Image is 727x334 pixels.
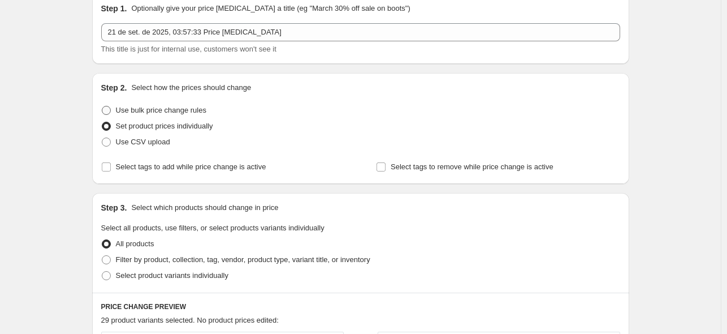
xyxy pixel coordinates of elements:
[131,3,410,14] p: Optionally give your price [MEDICAL_DATA] a title (eg "March 30% off sale on boots")
[116,162,266,171] span: Select tags to add while price change is active
[101,3,127,14] h2: Step 1.
[101,302,620,311] h6: PRICE CHANGE PREVIEW
[131,202,278,213] p: Select which products should change in price
[116,255,370,264] span: Filter by product, collection, tag, vendor, product type, variant title, or inventory
[131,82,251,93] p: Select how the prices should change
[116,122,213,130] span: Set product prices individually
[101,316,279,324] span: 29 product variants selected. No product prices edited:
[116,138,170,146] span: Use CSV upload
[101,23,620,41] input: 30% off holiday sale
[116,271,228,280] span: Select product variants individually
[116,106,206,114] span: Use bulk price change rules
[101,45,276,53] span: This title is just for internal use, customers won't see it
[116,239,154,248] span: All products
[101,82,127,93] h2: Step 2.
[391,162,553,171] span: Select tags to remove while price change is active
[101,224,324,232] span: Select all products, use filters, or select products variants individually
[101,202,127,213] h2: Step 3.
